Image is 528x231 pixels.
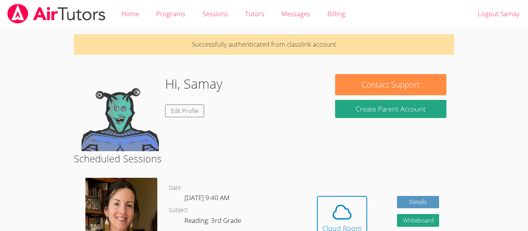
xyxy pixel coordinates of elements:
[165,105,204,117] a: Edit Profile
[184,215,243,228] dd: Reading: 3rd Grade
[169,183,181,193] dt: Date
[281,9,310,18] span: Messages
[335,74,446,95] button: Contact Support
[169,206,188,215] dt: Subject
[397,214,439,227] button: Whiteboard
[82,74,159,151] img: default.png
[74,34,454,55] p: Successfully authenticated from classlink account
[335,100,446,118] button: Create Parent Account
[74,151,454,166] h2: Scheduled Sessions
[397,196,439,209] a: Details
[184,193,230,202] span: [DATE] 9:40 AM
[7,4,106,24] img: airtutors_banner-c4298cdbf04f3fff15de1276eac7730deb9818008684d7c2e4769d2f7ddbe033.png
[165,74,223,94] h1: Hi, Samay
